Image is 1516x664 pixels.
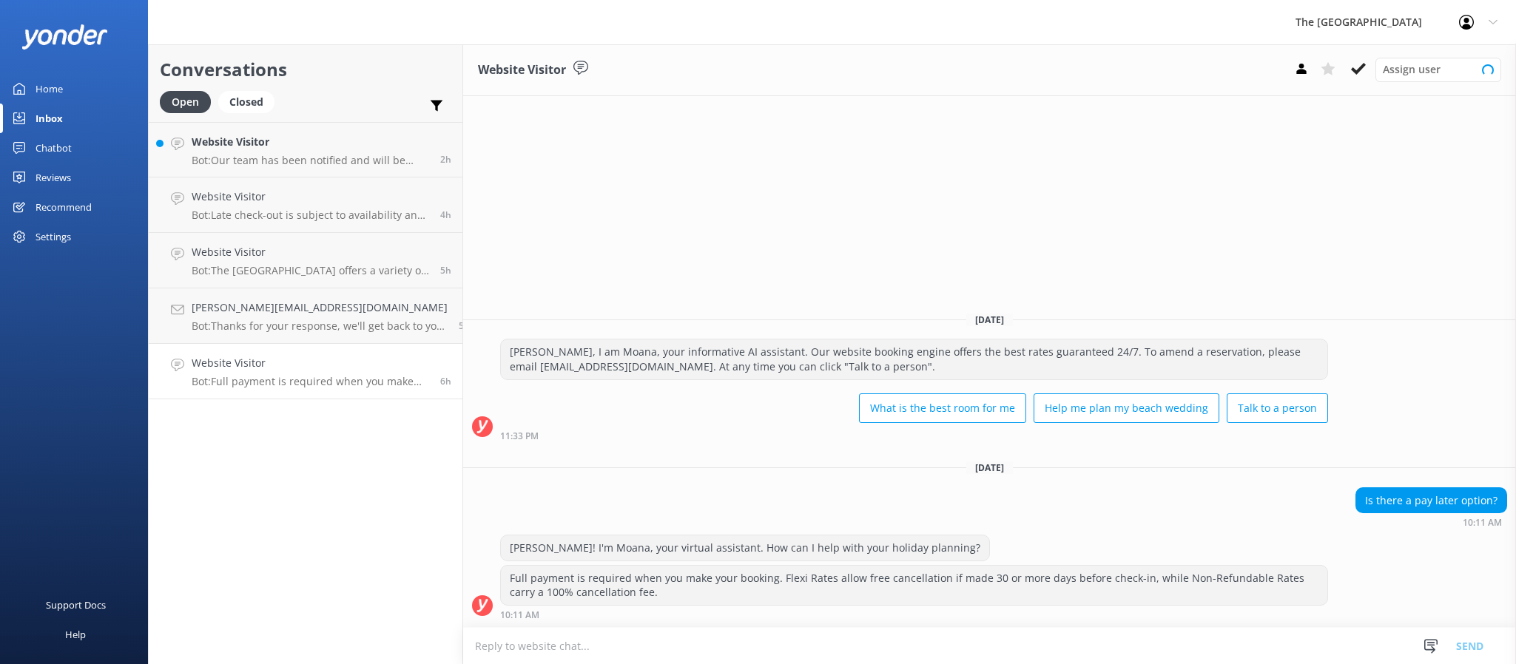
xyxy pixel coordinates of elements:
[440,375,451,387] span: 10:11am 13-Aug-2025 (UTC -10:00) Pacific/Honolulu
[1355,517,1507,527] div: 10:11am 13-Aug-2025 (UTC -10:00) Pacific/Honolulu
[149,122,462,177] a: Website VisitorBot:Our team has been notified and will be with you as soon as possible. Alternati...
[192,154,429,167] p: Bot: Our team has been notified and will be with you as soon as possible. Alternatively, you can ...
[859,393,1026,423] button: What is the best room for me
[966,314,1013,326] span: [DATE]
[149,177,462,233] a: Website VisitorBot:Late check-out is subject to availability and can be confirmed 24 hours before...
[501,339,1327,379] div: [PERSON_NAME], I am Moana, your informative AI assistant. Our website booking engine offers the b...
[500,611,539,620] strong: 10:11 AM
[440,153,451,166] span: 01:44pm 13-Aug-2025 (UTC -10:00) Pacific/Honolulu
[440,209,451,221] span: 12:04pm 13-Aug-2025 (UTC -10:00) Pacific/Honolulu
[1227,393,1328,423] button: Talk to a person
[459,319,470,332] span: 10:24am 13-Aug-2025 (UTC -10:00) Pacific/Honolulu
[36,133,72,163] div: Chatbot
[160,91,211,113] div: Open
[149,344,462,399] a: Website VisitorBot:Full payment is required when you make your booking. Flexi Rates allow free ca...
[478,61,566,80] h3: Website Visitor
[192,375,429,388] p: Bot: Full payment is required when you make your booking. Flexi Rates allow free cancellation if ...
[149,233,462,288] a: Website VisitorBot:The [GEOGRAPHIC_DATA] offers a variety of family accommodation options suitabl...
[192,134,429,150] h4: Website Visitor
[1383,61,1441,78] span: Assign user
[500,430,1328,441] div: 11:33pm 10-Aug-2025 (UTC -10:00) Pacific/Honolulu
[36,163,71,192] div: Reviews
[192,299,448,316] h4: [PERSON_NAME][EMAIL_ADDRESS][DOMAIN_NAME]
[192,319,448,333] p: Bot: Thanks for your response, we'll get back to you as soon as we can during opening hours.
[501,566,1327,605] div: Full payment is required when you make your booking. Flexi Rates allow free cancellation if made ...
[22,24,107,49] img: yonder-white-logo.png
[36,74,63,104] div: Home
[500,609,1328,620] div: 10:11am 13-Aug-2025 (UTC -10:00) Pacific/Honolulu
[149,288,462,344] a: [PERSON_NAME][EMAIL_ADDRESS][DOMAIN_NAME]Bot:Thanks for your response, we'll get back to you as s...
[500,432,539,441] strong: 11:33 PM
[1463,518,1502,527] strong: 10:11 AM
[501,535,989,560] div: [PERSON_NAME]! I'm Moana, your virtual assistant. How can I help with your holiday planning?
[46,590,106,620] div: Support Docs
[160,55,451,84] h2: Conversations
[192,355,429,371] h4: Website Visitor
[36,192,92,222] div: Recommend
[192,209,429,222] p: Bot: Late check-out is subject to availability and can be confirmed 24 hours before departure. Yo...
[192,244,429,260] h4: Website Visitor
[192,264,429,277] p: Bot: The [GEOGRAPHIC_DATA] offers a variety of family accommodation options suitable for a family...
[65,620,86,649] div: Help
[218,93,282,109] a: Closed
[218,91,274,113] div: Closed
[36,222,71,251] div: Settings
[36,104,63,133] div: Inbox
[1356,488,1506,513] div: Is there a pay later option?
[192,189,429,205] h4: Website Visitor
[1375,58,1501,81] div: Assign User
[1034,393,1219,423] button: Help me plan my beach wedding
[966,461,1013,474] span: [DATE]
[440,264,451,277] span: 10:31am 13-Aug-2025 (UTC -10:00) Pacific/Honolulu
[160,93,218,109] a: Open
